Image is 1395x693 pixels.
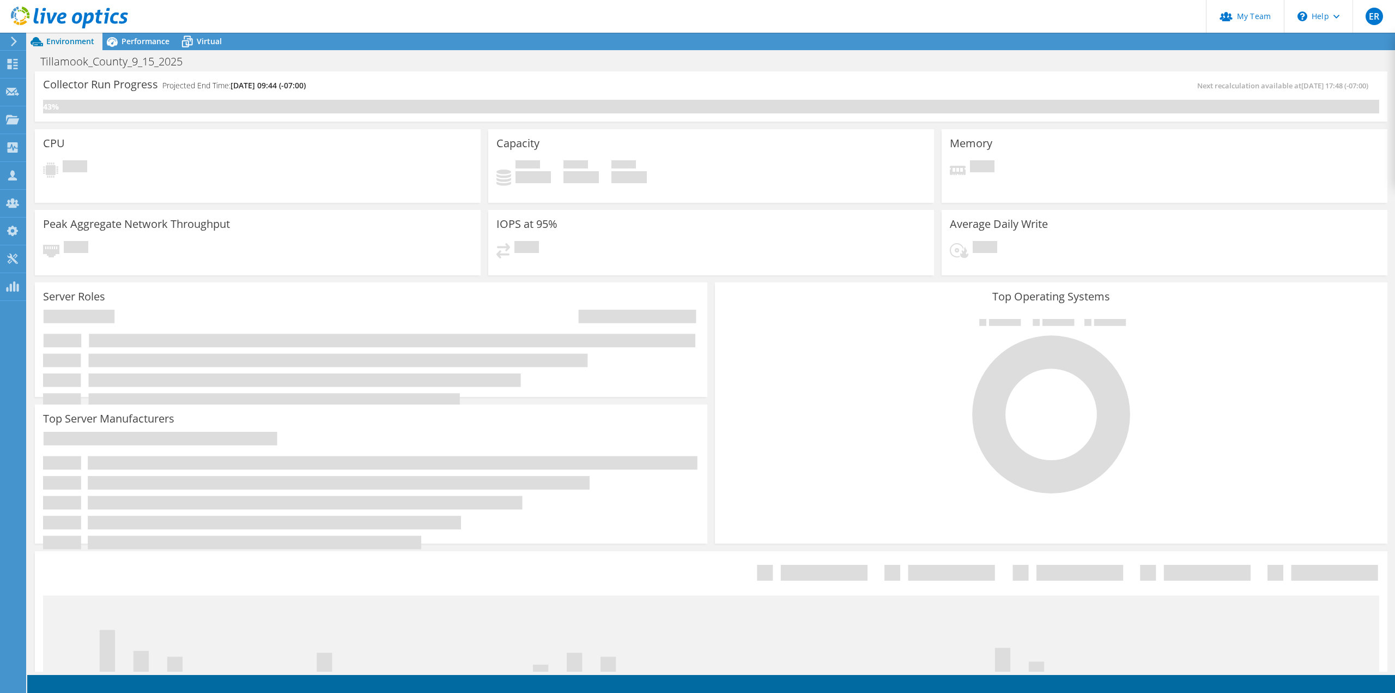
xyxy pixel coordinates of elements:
[970,160,994,175] span: Pending
[723,291,1379,303] h3: Top Operating Systems
[611,160,636,171] span: Total
[1301,81,1368,91] span: [DATE] 17:48 (-07:00)
[496,137,539,149] h3: Capacity
[46,36,94,46] span: Environment
[514,241,539,256] span: Pending
[43,291,105,303] h3: Server Roles
[563,171,599,183] h4: 0 GiB
[43,137,65,149] h3: CPU
[197,36,222,46] span: Virtual
[1366,8,1383,25] span: ER
[63,160,87,175] span: Pending
[122,36,169,46] span: Performance
[950,137,992,149] h3: Memory
[515,171,551,183] h4: 0 GiB
[496,218,557,230] h3: IOPS at 95%
[563,160,588,171] span: Free
[43,413,174,425] h3: Top Server Manufacturers
[162,80,306,92] h4: Projected End Time:
[1197,81,1374,91] span: Next recalculation available at
[973,241,997,256] span: Pending
[35,56,199,68] h1: Tillamook_County_9_15_2025
[515,160,540,171] span: Used
[1297,11,1307,21] svg: \n
[231,80,306,91] span: [DATE] 09:44 (-07:00)
[43,218,230,230] h3: Peak Aggregate Network Throughput
[611,171,647,183] h4: 0 GiB
[64,241,88,256] span: Pending
[950,218,1048,230] h3: Average Daily Write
